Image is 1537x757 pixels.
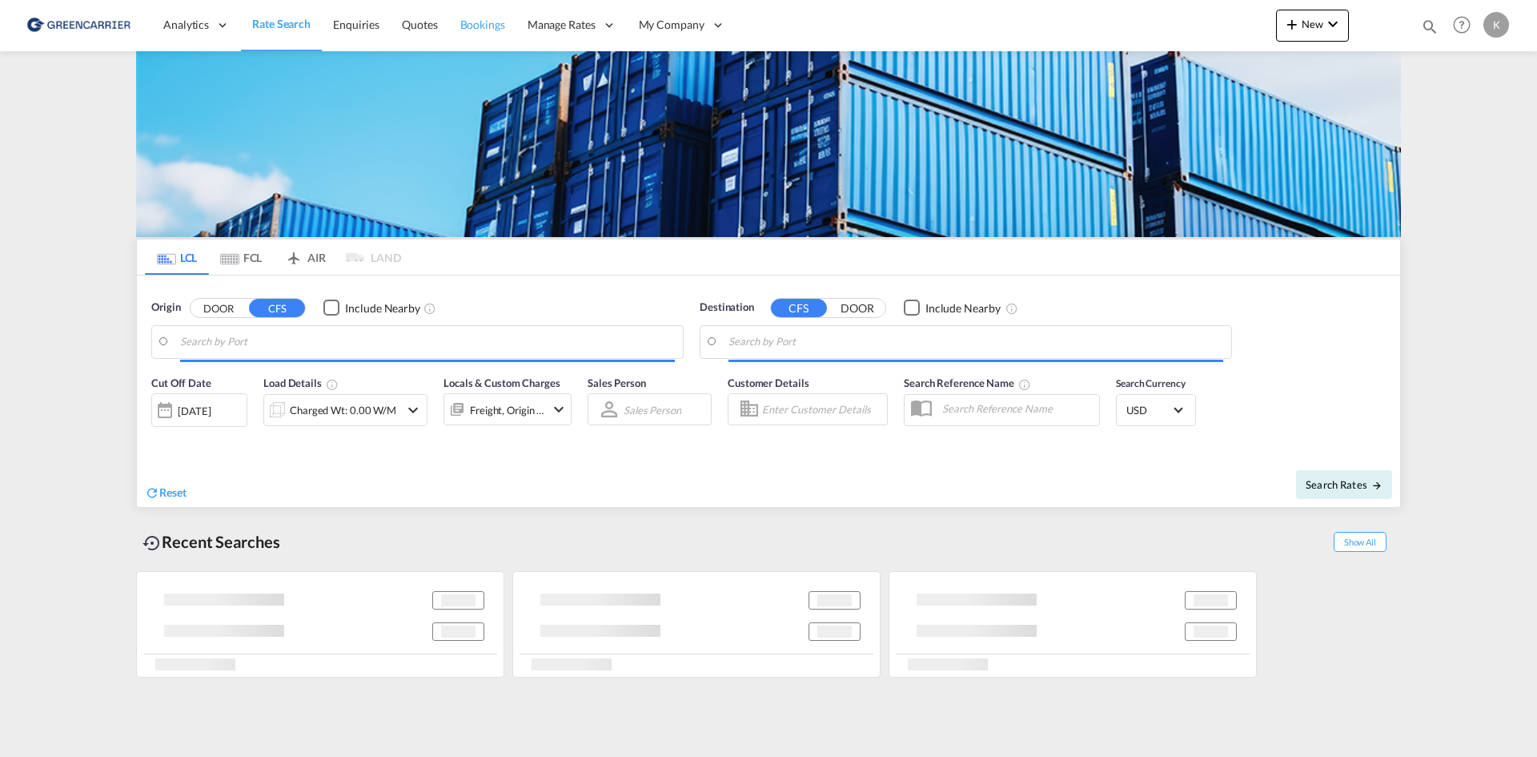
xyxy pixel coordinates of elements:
[1125,398,1187,421] md-select: Select Currency: $ USDUnited States Dollar
[700,300,754,316] span: Destination
[145,240,209,275] md-tab-item: LCL
[403,401,423,420] md-icon: icon-chevron-down
[151,393,247,427] div: [DATE]
[1448,11,1483,40] div: Help
[136,51,1401,237] img: GreenCarrierFCL_LCL.png
[528,17,596,33] span: Manage Rates
[728,330,1223,354] input: Search by Port
[159,485,187,499] span: Reset
[829,299,885,317] button: DOOR
[345,300,420,316] div: Include Nearby
[151,376,211,389] span: Cut Off Date
[460,18,505,31] span: Bookings
[728,376,809,389] span: Customer Details
[1126,403,1171,417] span: USD
[326,378,339,391] md-icon: Chargeable Weight
[1421,18,1439,35] md-icon: icon-magnify
[24,7,132,43] img: b0b18ec08afe11efb1d4932555f5f09d.png
[470,399,545,421] div: Freight Origin Destination
[1483,12,1509,38] div: K
[263,376,339,389] span: Load Details
[1018,378,1031,391] md-icon: Your search will be saved by the below given name
[284,248,303,260] md-icon: icon-airplane
[263,394,427,426] div: Charged Wt: 0.00 W/Micon-chevron-down
[290,399,396,421] div: Charged Wt: 0.00 W/M
[273,240,337,275] md-tab-item: AIR
[1276,10,1349,42] button: icon-plus 400-fgNewicon-chevron-down
[1282,14,1302,34] md-icon: icon-plus 400-fg
[1448,11,1475,38] span: Help
[145,485,187,502] div: icon-refreshReset
[934,397,1099,421] input: Search Reference Name
[180,330,675,354] input: Search by Port
[771,299,827,317] button: CFS
[1306,478,1382,491] span: Search Rates
[1005,302,1018,315] md-icon: Unchecked: Ignores neighbouring ports when fetching rates.Checked : Includes neighbouring ports w...
[443,376,560,389] span: Locals & Custom Charges
[1282,18,1342,30] span: New
[1296,470,1392,499] button: Search Ratesicon-arrow-right
[588,376,646,389] span: Sales Person
[142,534,162,553] md-icon: icon-backup-restore
[151,425,163,447] md-datepicker: Select
[178,404,211,418] div: [DATE]
[191,299,247,317] button: DOOR
[1116,377,1186,389] span: Search Currency
[252,17,311,30] span: Rate Search
[1334,532,1387,552] span: Show All
[925,300,1001,316] div: Include Nearby
[1323,14,1342,34] md-icon: icon-chevron-down
[1371,480,1382,491] md-icon: icon-arrow-right
[443,393,572,425] div: Freight Origin Destinationicon-chevron-down
[163,17,209,33] span: Analytics
[136,524,287,560] div: Recent Searches
[639,17,704,33] span: My Company
[622,398,683,421] md-select: Sales Person
[209,240,273,275] md-tab-item: FCL
[151,300,180,316] span: Origin
[249,299,305,317] button: CFS
[145,485,159,500] md-icon: icon-refresh
[904,376,1031,389] span: Search Reference Name
[423,302,436,315] md-icon: Unchecked: Ignores neighbouring ports when fetching rates.Checked : Includes neighbouring ports w...
[762,397,882,421] input: Enter Customer Details
[137,276,1400,507] div: Origin DOOR CFS Checkbox No InkUnchecked: Ignores neighbouring ports when fetching rates.Checked ...
[904,300,1001,316] md-checkbox: Checkbox No Ink
[333,18,379,31] span: Enquiries
[402,18,437,31] span: Quotes
[1421,18,1439,42] div: icon-magnify
[323,300,420,316] md-checkbox: Checkbox No Ink
[145,240,401,275] md-pagination-wrapper: Use the left and right arrow keys to navigate between tabs
[549,400,568,419] md-icon: icon-chevron-down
